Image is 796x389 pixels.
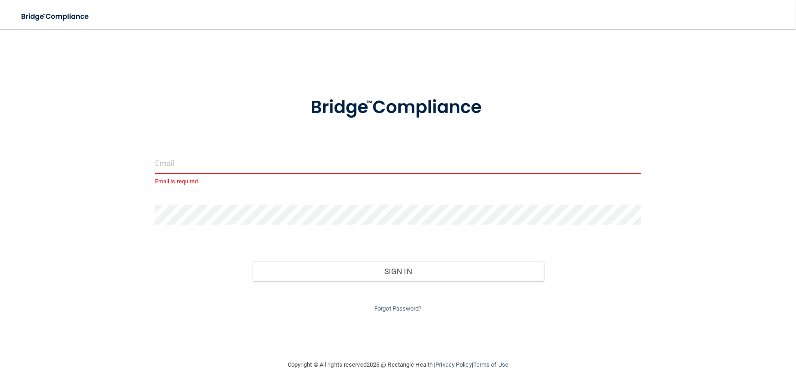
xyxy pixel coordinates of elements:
p: Email is required [155,176,641,187]
img: bridge_compliance_login_screen.278c3ca4.svg [292,84,504,131]
input: Email [155,153,641,174]
a: Terms of Use [473,361,508,368]
div: Copyright © All rights reserved 2025 @ Rectangle Health | | [232,350,564,379]
iframe: Drift Widget Chat Controller [638,324,785,361]
button: Sign In [252,261,544,281]
a: Privacy Policy [435,361,471,368]
img: bridge_compliance_login_screen.278c3ca4.svg [14,7,98,26]
a: Forgot Password? [374,305,422,312]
